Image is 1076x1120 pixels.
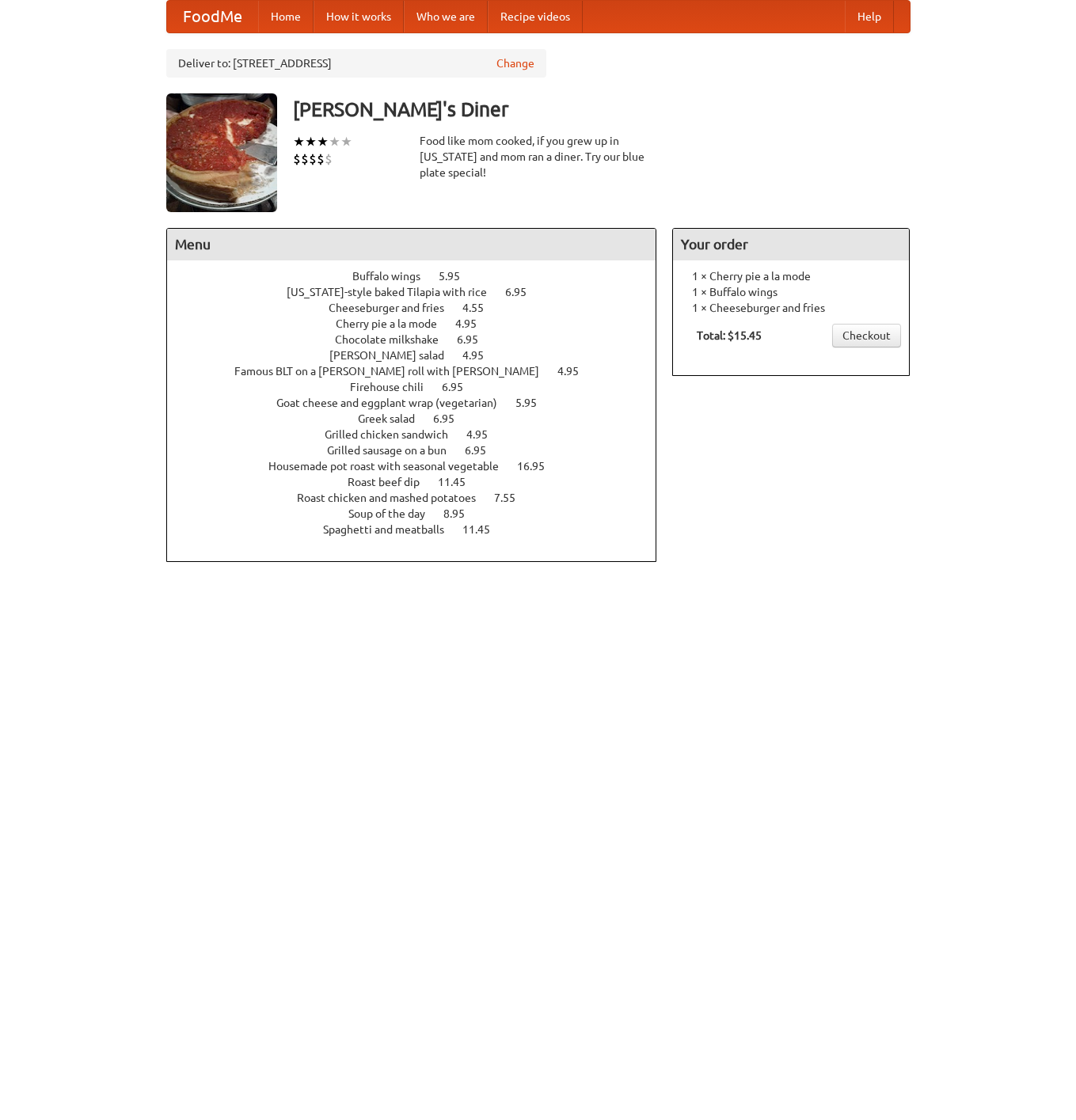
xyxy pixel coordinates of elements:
span: Roast chicken and mashed potatoes [297,492,492,504]
span: Grilled chicken sandwich [325,428,464,441]
li: ★ [305,133,317,150]
span: 4.95 [557,365,595,378]
a: Grilled chicken sandwich 4.95 [325,428,517,441]
a: Checkout [832,324,901,347]
a: Roast beef dip 11.45 [348,476,495,488]
li: $ [317,150,325,168]
a: Home [258,1,314,32]
span: 16.95 [517,460,561,473]
span: 8.95 [443,507,481,520]
li: ★ [329,133,340,150]
li: 1 × Cheeseburger and fries [681,300,901,316]
a: Spaghetti and meatballs 11.45 [323,523,519,536]
span: Firehouse chili [350,381,439,393]
li: $ [309,150,317,168]
a: Cheeseburger and fries 4.55 [329,302,513,314]
a: Famous BLT on a [PERSON_NAME] roll with [PERSON_NAME] 4.95 [234,365,608,378]
a: Soup of the day 8.95 [348,507,494,520]
a: Change [496,55,534,71]
span: Grilled sausage on a bun [327,444,462,457]
span: Greek salad [358,412,431,425]
span: 11.45 [462,523,506,536]
span: Soup of the day [348,507,441,520]
li: ★ [293,133,305,150]
span: 4.95 [462,349,500,362]
a: Housemade pot roast with seasonal vegetable 16.95 [268,460,574,473]
a: FoodMe [167,1,258,32]
li: 1 × Cherry pie a la mode [681,268,901,284]
div: Food like mom cooked, if you grew up in [US_STATE] and mom ran a diner. Try our blue plate special! [420,133,657,180]
span: Goat cheese and eggplant wrap (vegetarian) [276,397,513,409]
span: Housemade pot roast with seasonal vegetable [268,460,515,473]
h3: [PERSON_NAME]'s Diner [293,93,911,125]
span: 6.95 [442,381,479,393]
span: Roast beef dip [348,476,435,488]
h4: Menu [167,229,656,260]
span: Cheeseburger and fries [329,302,460,314]
span: Chocolate milkshake [335,333,454,346]
li: 1 × Buffalo wings [681,284,901,300]
a: [US_STATE]-style baked Tilapia with rice 6.95 [287,286,556,298]
a: Cherry pie a la mode 4.95 [336,317,506,330]
span: 6.95 [505,286,542,298]
a: [PERSON_NAME] salad 4.95 [329,349,513,362]
span: 5.95 [515,397,553,409]
span: 5.95 [439,270,476,283]
span: [PERSON_NAME] salad [329,349,460,362]
a: Help [845,1,894,32]
span: Famous BLT on a [PERSON_NAME] roll with [PERSON_NAME] [234,365,555,378]
span: 6.95 [465,444,502,457]
span: 4.95 [455,317,492,330]
span: Buffalo wings [352,270,436,283]
span: [US_STATE]-style baked Tilapia with rice [287,286,503,298]
li: $ [325,150,333,168]
a: Roast chicken and mashed potatoes 7.55 [297,492,545,504]
a: Greek salad 6.95 [358,412,484,425]
span: Spaghetti and meatballs [323,523,460,536]
li: $ [293,150,301,168]
li: $ [301,150,309,168]
a: Buffalo wings 5.95 [352,270,489,283]
h4: Your order [673,229,909,260]
a: Chocolate milkshake 6.95 [335,333,508,346]
div: Deliver to: [STREET_ADDRESS] [166,49,546,78]
span: 6.95 [457,333,494,346]
b: Total: $15.45 [697,329,762,342]
img: angular.jpg [166,93,277,212]
a: Grilled sausage on a bun 6.95 [327,444,515,457]
span: 11.45 [438,476,481,488]
span: 4.55 [462,302,500,314]
span: 7.55 [494,492,531,504]
a: Recipe videos [488,1,583,32]
a: Who we are [404,1,488,32]
a: Goat cheese and eggplant wrap (vegetarian) 5.95 [276,397,566,409]
a: Firehouse chili 6.95 [350,381,492,393]
span: Cherry pie a la mode [336,317,453,330]
li: ★ [317,133,329,150]
a: How it works [314,1,404,32]
li: ★ [340,133,352,150]
span: 6.95 [433,412,470,425]
span: 4.95 [466,428,504,441]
